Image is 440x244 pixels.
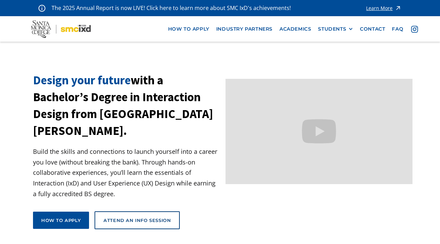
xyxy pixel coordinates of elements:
[33,212,89,229] a: How to apply
[31,20,91,38] img: Santa Monica College - SMC IxD logo
[318,26,346,32] div: STUDENTS
[213,23,276,35] a: industry partners
[388,23,407,35] a: faq
[33,73,131,88] span: Design your future
[33,72,220,139] h1: with a Bachelor’s Degree in Interaction Design from [GEOGRAPHIC_DATA][PERSON_NAME].
[38,4,45,12] img: icon - information - alert
[41,217,81,223] div: How to apply
[318,26,353,32] div: STUDENTS
[95,211,180,229] a: Attend an Info Session
[366,6,393,11] div: Learn More
[225,79,412,184] iframe: Design your future with a Bachelor's Degree in Interaction Design from Santa Monica College
[276,23,315,35] a: Academics
[103,217,171,223] div: Attend an Info Session
[411,26,418,33] img: icon - instagram
[366,3,401,13] a: Learn More
[395,3,401,13] img: icon - arrow - alert
[33,146,220,199] p: Build the skills and connections to launch yourself into a career you love (without breaking the ...
[165,23,213,35] a: how to apply
[52,3,291,13] p: The 2025 Annual Report is now LIVE! Click here to learn more about SMC IxD's achievements!
[356,23,388,35] a: contact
